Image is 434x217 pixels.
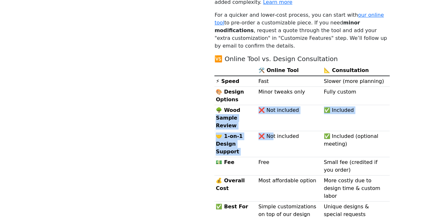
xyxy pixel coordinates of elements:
[257,86,323,105] td: Minor tweaks only
[214,12,384,26] a: our online tool
[214,131,257,157] th: 🤝 1-on-1 Design Support
[214,86,257,105] th: 🎨 Design Options
[323,65,390,76] th: 📐 Consultation
[323,105,390,131] td: ✅ Included
[257,65,323,76] th: 🛠️ Online Tool
[323,175,390,201] td: More costly due to design time & custom labor
[214,11,390,50] p: For a quicker and lower-cost process, you can start with to pre-order a customizable piece. If yo...
[257,157,323,175] td: Free
[257,131,323,157] td: ❌ Not included
[323,131,390,157] td: ✅ Included (optional meeting)
[323,76,390,87] td: Slower (more planning)
[214,175,257,201] th: 💰 Overall Cost
[257,175,323,201] td: Most affordable option
[214,105,257,131] th: 🌳 Wood Sample Review
[214,20,360,33] b: minor modifications
[214,157,257,175] th: 💵 Fee
[323,86,390,105] td: Fully custom
[323,157,390,175] td: Small fee (credited if you order)
[257,76,323,87] td: Fast
[214,55,390,63] h5: 🆚 Online Tool vs. Design Consultation
[257,105,323,131] td: ❌ Not included
[214,76,257,87] th: ⚡ Speed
